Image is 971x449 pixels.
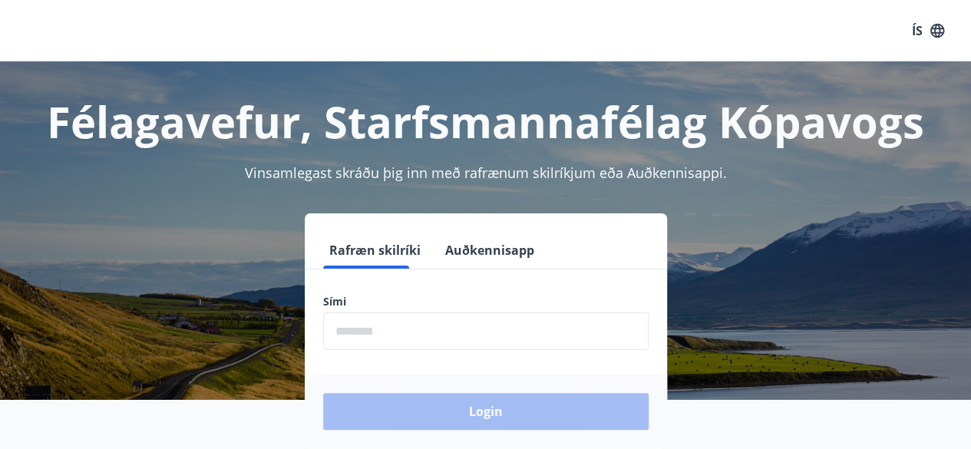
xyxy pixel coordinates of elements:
[903,17,953,45] button: ÍS
[323,232,427,269] button: Rafræn skilríki
[439,232,540,269] button: Auðkennisapp
[323,294,649,309] label: Sími
[18,92,953,150] h1: Félagavefur, Starfsmannafélag Kópavogs
[245,163,727,182] span: Vinsamlegast skráðu þig inn með rafrænum skilríkjum eða Auðkennisappi.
